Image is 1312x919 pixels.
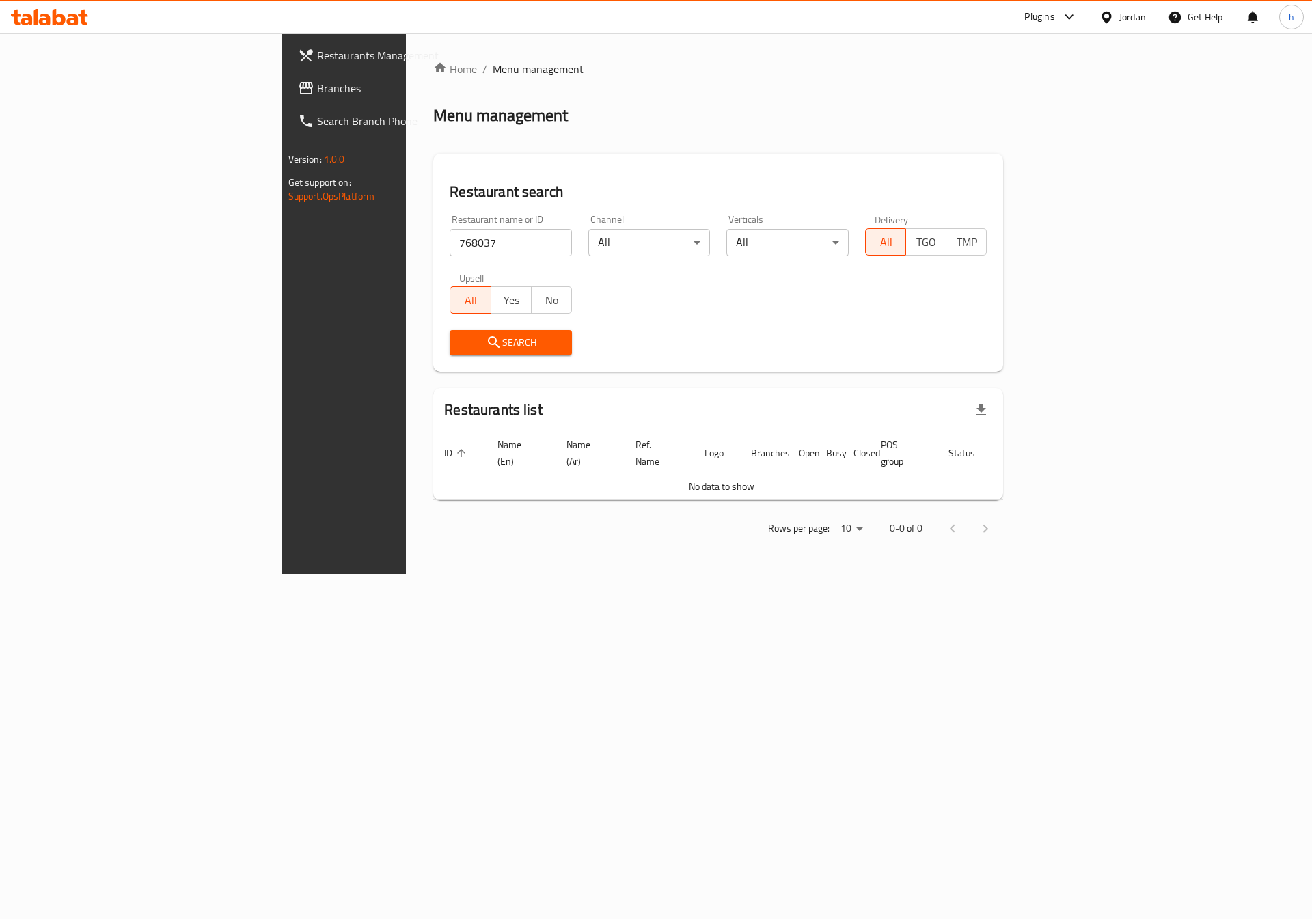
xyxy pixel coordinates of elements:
span: Status [948,445,993,461]
button: All [865,228,906,256]
button: TMP [946,228,987,256]
button: TGO [905,228,946,256]
div: Plugins [1024,9,1054,25]
div: Rows per page: [835,519,868,539]
label: Delivery [875,215,909,224]
span: Restaurants Management [317,47,490,64]
th: Closed [843,433,870,474]
span: Branches [317,80,490,96]
span: Menu management [493,61,584,77]
span: Search Branch Phone [317,113,490,129]
table: enhanced table [433,433,1056,500]
span: TMP [952,232,981,252]
span: Get support on: [288,174,351,191]
h2: Menu management [433,105,568,126]
span: Name (Ar) [566,437,608,469]
p: 0-0 of 0 [890,520,922,537]
div: All [588,229,711,256]
span: All [871,232,901,252]
th: Branches [740,433,788,474]
th: Logo [694,433,740,474]
h2: Restaurant search [450,182,987,202]
a: Branches [287,72,501,105]
label: Upsell [459,273,484,282]
span: h [1289,10,1294,25]
span: ID [444,445,470,461]
span: 1.0.0 [324,150,345,168]
th: Busy [815,433,843,474]
span: Name (En) [497,437,539,469]
button: Search [450,330,572,355]
button: No [531,286,572,314]
p: Rows per page: [768,520,830,537]
span: All [456,290,485,310]
span: Version: [288,150,322,168]
button: Yes [491,286,532,314]
a: Support.OpsPlatform [288,187,375,205]
a: Search Branch Phone [287,105,501,137]
span: No data to show [689,478,754,495]
h2: Restaurants list [444,400,542,420]
div: All [726,229,849,256]
div: Jordan [1119,10,1146,25]
span: POS group [881,437,921,469]
span: Yes [497,290,526,310]
span: Ref. Name [635,437,677,469]
nav: breadcrumb [433,61,1003,77]
span: No [537,290,566,310]
button: All [450,286,491,314]
th: Open [788,433,815,474]
input: Search for restaurant name or ID.. [450,229,572,256]
span: TGO [912,232,941,252]
div: Export file [965,394,998,426]
a: Restaurants Management [287,39,501,72]
span: Search [461,334,561,351]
